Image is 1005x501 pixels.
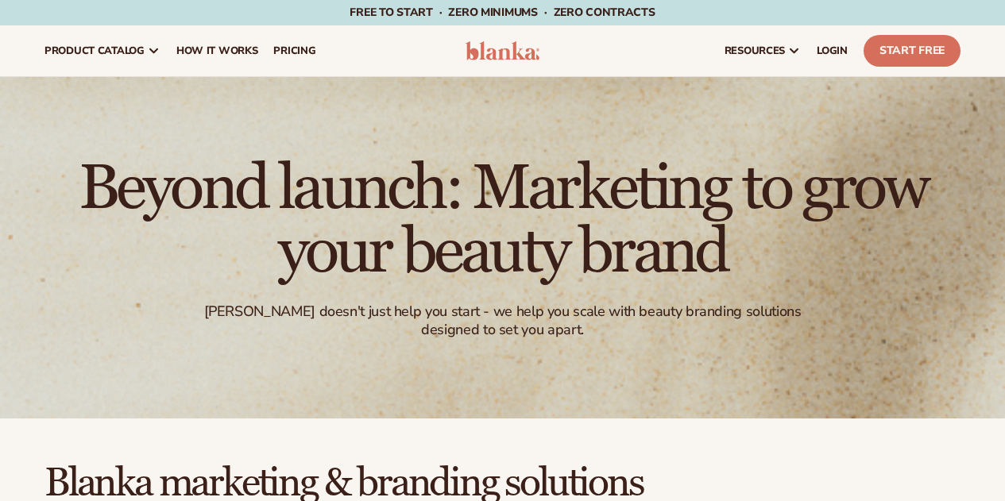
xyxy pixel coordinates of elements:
a: Start Free [864,35,961,67]
span: LOGIN [817,44,848,57]
a: resources [717,25,809,76]
span: How It Works [176,44,258,57]
a: How It Works [168,25,266,76]
span: pricing [273,44,315,57]
a: pricing [265,25,323,76]
img: logo [466,41,540,60]
a: LOGIN [809,25,856,76]
h1: Beyond launch: Marketing to grow your beauty brand [66,156,940,283]
span: product catalog [44,44,145,57]
a: product catalog [37,25,168,76]
span: Free to start · ZERO minimums · ZERO contracts [350,5,655,20]
div: [PERSON_NAME] doesn't just help you start - we help you scale with beauty branding solutions desi... [176,303,829,340]
span: resources [725,44,785,57]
